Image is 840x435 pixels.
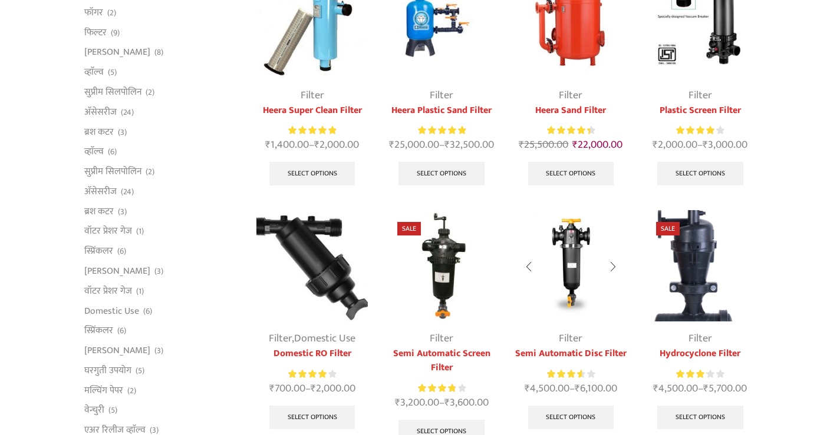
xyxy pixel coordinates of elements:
a: Semi Automatic Disc Filter [515,347,627,361]
a: Semi Automatic Screen Filter [386,347,497,375]
bdi: 2,000.00 [311,380,355,397]
span: Rated out of 5 [418,382,456,394]
bdi: 6,100.00 [575,380,617,397]
div: Rated 3.92 out of 5 [418,382,466,394]
a: फॉगर [84,2,103,22]
span: Sale [397,222,421,235]
span: Rated out of 5 [676,368,707,380]
span: Rated out of 5 [547,368,582,380]
span: Rated out of 5 [676,124,714,137]
span: (6) [117,245,126,257]
bdi: 25,000.00 [389,136,439,154]
span: (6) [108,146,117,158]
span: (3) [118,127,127,138]
a: Filter [689,330,712,347]
a: Select options for “Domestic RO Filter” [269,406,355,429]
a: वेन्चुरी [84,400,104,420]
a: Filter [269,330,292,347]
span: (2) [146,87,154,98]
span: (24) [121,186,134,198]
span: (5) [108,404,117,416]
div: Rated 4.00 out of 5 [288,368,336,380]
a: Select options for “Semi Automatic Disc Filter” [528,406,614,429]
a: वॉटर प्रेशर गेज [84,221,132,241]
span: ₹ [395,394,400,411]
span: ₹ [525,380,530,397]
span: ₹ [653,380,658,397]
span: ₹ [389,136,394,154]
a: Select options for “Plastic Screen Filter” [657,162,743,185]
a: Select options for “Heera Sand Filter” [528,162,614,185]
span: (5) [108,67,117,78]
span: – [515,381,627,397]
a: स्प्रिंकलर [84,321,113,341]
div: Rated 5.00 out of 5 [418,124,466,137]
a: व्हाॅल्व [84,142,104,162]
a: सुप्रीम सिलपोलिन [84,162,141,182]
a: Select options for “Heera Super Clean Filter” [269,162,355,185]
a: [PERSON_NAME] [84,341,150,361]
bdi: 5,700.00 [703,380,747,397]
a: फिल्टर [84,22,107,42]
bdi: 3,200.00 [395,394,439,411]
span: ₹ [269,380,275,397]
span: – [256,381,368,397]
a: Heera Super Clean Filter [256,104,368,118]
a: वॉटर प्रेशर गेज [84,281,132,301]
a: Select options for “Hydrocyclone Filter” [657,406,743,429]
a: Plastic Screen Filter [644,104,756,118]
a: Domestic RO Filter [256,347,368,361]
a: अ‍ॅसेसरीज [84,102,117,122]
div: Rated 4.50 out of 5 [547,124,595,137]
bdi: 3,000.00 [703,136,747,154]
span: (1) [136,225,144,237]
span: (2) [146,166,154,178]
span: (3) [154,265,163,277]
a: ब्रश कटर [84,122,114,142]
bdi: 700.00 [269,380,305,397]
a: Filter [559,330,582,347]
span: – [644,381,756,397]
a: Hydrocyclone Filter [644,347,756,361]
span: (3) [118,206,127,218]
img: Y-Type-Filter [256,210,368,321]
span: (2) [107,7,116,19]
span: (6) [143,306,152,317]
a: Filter [689,87,712,104]
a: स्प्रिंकलर [84,241,113,261]
span: ₹ [444,136,450,154]
span: ₹ [572,136,578,154]
bdi: 1,400.00 [265,136,309,154]
a: [PERSON_NAME] [84,42,150,62]
img: Semi Automatic Screen Filter [386,210,497,321]
bdi: 2,000.00 [314,136,359,154]
span: (3) [154,345,163,357]
span: – [386,395,497,411]
span: (2) [127,385,136,397]
a: Heera Sand Filter [515,104,627,118]
a: व्हाॅल्व [84,62,104,82]
a: Select options for “Heera Plastic Sand Filter” [398,162,485,185]
a: घरगुती उपयोग [84,360,131,380]
span: ₹ [703,136,708,154]
span: ₹ [311,380,316,397]
span: (6) [117,325,126,337]
bdi: 22,000.00 [572,136,622,154]
span: (5) [136,365,144,377]
a: Filter [559,87,582,104]
span: ₹ [314,136,319,154]
a: अ‍ॅसेसरीज [84,181,117,201]
a: Heera Plastic Sand Filter [386,104,497,118]
span: (24) [121,107,134,118]
span: ₹ [519,136,524,154]
img: Semi Automatic Disc Filter [515,210,627,321]
span: Rated out of 5 [288,124,336,137]
span: ₹ [444,394,450,411]
a: सुप्रीम सिलपोलिन [84,82,141,102]
div: , [256,331,368,347]
span: Sale [656,222,680,235]
span: (8) [154,47,163,58]
a: ब्रश कटर [84,201,114,221]
a: Filter [430,330,453,347]
bdi: 25,500.00 [519,136,568,154]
